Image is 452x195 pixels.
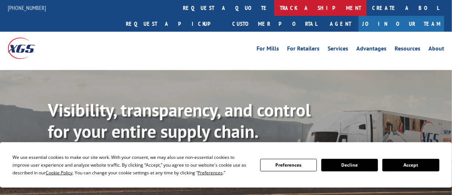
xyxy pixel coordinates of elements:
[227,16,322,32] a: Customer Portal
[120,16,227,32] a: Request a pickup
[382,159,439,171] button: Accept
[287,46,319,54] a: For Retailers
[13,153,251,177] div: We use essential cookies to make our site work. With your consent, we may also use non-essential ...
[322,16,359,32] a: Agent
[198,170,223,176] span: Preferences
[46,170,73,176] span: Cookie Policy
[48,98,311,143] b: Visibility, transparency, and control for your entire supply chain.
[359,16,444,32] a: Join Our Team
[395,46,420,54] a: Resources
[356,46,386,54] a: Advantages
[328,46,348,54] a: Services
[260,159,317,171] button: Preferences
[321,159,378,171] button: Decline
[428,46,444,54] a: About
[8,4,46,11] a: [PHONE_NUMBER]
[257,46,279,54] a: For Mills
